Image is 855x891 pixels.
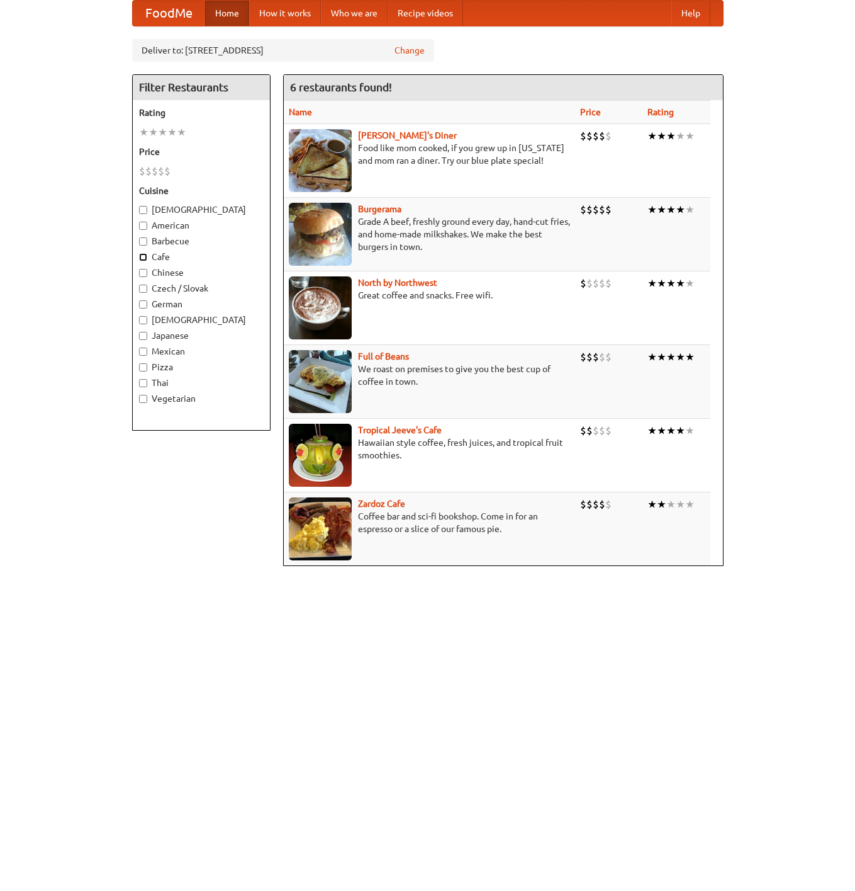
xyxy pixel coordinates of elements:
[139,332,147,340] input: Japanese
[580,497,586,511] li: $
[605,424,612,438] li: $
[666,276,676,290] li: ★
[139,184,264,197] h5: Cuisine
[657,276,666,290] li: ★
[676,129,685,143] li: ★
[586,350,593,364] li: $
[133,1,205,26] a: FoodMe
[676,424,685,438] li: ★
[133,75,270,100] h4: Filter Restaurants
[358,425,442,435] a: Tropical Jeeve's Cafe
[657,424,666,438] li: ★
[599,276,605,290] li: $
[685,203,695,217] li: ★
[148,125,158,139] li: ★
[388,1,463,26] a: Recipe videos
[139,253,147,261] input: Cafe
[657,203,666,217] li: ★
[657,129,666,143] li: ★
[666,424,676,438] li: ★
[685,276,695,290] li: ★
[657,350,666,364] li: ★
[358,351,409,361] a: Full of Beans
[586,424,593,438] li: $
[605,497,612,511] li: $
[139,316,147,324] input: [DEMOGRAPHIC_DATA]
[593,129,599,143] li: $
[139,251,264,263] label: Cafe
[139,125,148,139] li: ★
[249,1,321,26] a: How it works
[580,129,586,143] li: $
[676,276,685,290] li: ★
[586,129,593,143] li: $
[289,107,312,117] a: Name
[647,203,657,217] li: ★
[358,130,457,140] a: [PERSON_NAME]'s Diner
[647,276,657,290] li: ★
[358,204,401,214] a: Burgerama
[139,206,147,214] input: [DEMOGRAPHIC_DATA]
[164,164,170,178] li: $
[580,203,586,217] li: $
[580,424,586,438] li: $
[586,276,593,290] li: $
[139,300,147,309] input: German
[289,203,352,266] img: burgerama.jpg
[580,107,601,117] a: Price
[158,164,164,178] li: $
[647,350,657,364] li: ★
[139,363,147,372] input: Pizza
[167,125,177,139] li: ★
[139,395,147,403] input: Vegetarian
[139,164,145,178] li: $
[586,497,593,511] li: $
[676,350,685,364] li: ★
[139,237,147,246] input: Barbecue
[676,497,685,511] li: ★
[139,106,264,119] h5: Rating
[647,107,674,117] a: Rating
[289,510,570,535] p: Coffee bar and sci-fi bookshop. Come in for an espresso or a slice of our famous pie.
[139,269,147,277] input: Chinese
[289,497,352,560] img: zardoz.jpg
[593,203,599,217] li: $
[586,203,593,217] li: $
[580,276,586,290] li: $
[666,497,676,511] li: ★
[605,129,612,143] li: $
[139,282,264,295] label: Czech / Slovak
[647,129,657,143] li: ★
[152,164,158,178] li: $
[139,298,264,310] label: German
[139,219,264,232] label: American
[647,424,657,438] li: ★
[289,276,352,339] img: north.jpg
[139,361,264,373] label: Pizza
[605,276,612,290] li: $
[605,203,612,217] li: $
[139,285,147,293] input: Czech / Slovak
[289,142,570,167] p: Food like mom cooked, if you grew up in [US_STATE] and mom ran a diner. Try our blue plate special!
[599,497,605,511] li: $
[139,235,264,247] label: Barbecue
[139,314,264,326] label: [DEMOGRAPHIC_DATA]
[139,222,147,230] input: American
[177,125,186,139] li: ★
[139,145,264,158] h5: Price
[145,164,152,178] li: $
[289,129,352,192] img: sallys.jpg
[666,203,676,217] li: ★
[671,1,710,26] a: Help
[289,350,352,413] img: beans.jpg
[358,499,405,509] b: Zardoz Cafe
[289,289,570,302] p: Great coffee and snacks. Free wifi.
[321,1,388,26] a: Who we are
[139,266,264,279] label: Chinese
[593,424,599,438] li: $
[139,379,147,387] input: Thai
[593,497,599,511] li: $
[685,350,695,364] li: ★
[685,497,695,511] li: ★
